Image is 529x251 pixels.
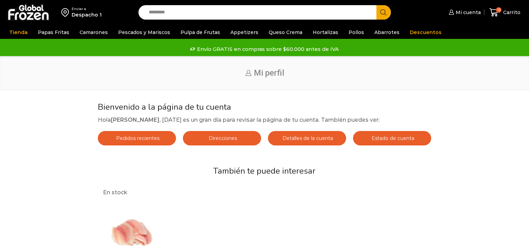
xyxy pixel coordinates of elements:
a: Tienda [6,26,31,39]
p: Hola , [DATE] es un gran día para revisar la página de tu cuenta. También puedes ver: [98,116,431,124]
strong: [PERSON_NAME] [111,117,159,123]
a: Camarones [76,26,111,39]
a: Mi cuenta [447,6,481,19]
img: address-field-icon.svg [61,7,72,18]
a: Descuentos [406,26,445,39]
a: Papas Fritas [34,26,73,39]
span: Mi perfil [254,68,284,78]
span: Bienvenido a la página de tu cuenta [98,101,231,112]
a: Hortalizas [309,26,342,39]
span: 13 [496,7,501,13]
div: Enviar a [72,7,102,11]
a: Appetizers [227,26,262,39]
span: Detalles de la cuenta [281,135,333,141]
a: Estado de cuenta [353,131,431,145]
button: Search button [376,5,391,20]
span: Carrito [501,9,520,16]
a: Pollos [345,26,367,39]
a: Abarrotes [371,26,403,39]
a: Queso Crema [265,26,306,39]
div: Despacho 1 [72,11,102,18]
a: Detalles de la cuenta [268,131,346,145]
span: Direcciones [207,135,237,141]
a: 13 Carrito [488,4,522,21]
span: También te puede interesar [213,165,315,176]
span: Estado de cuenta [370,135,414,141]
a: Direcciones [183,131,261,145]
p: En stock [103,188,161,197]
span: Pedidos recientes [114,135,159,141]
a: Pedidos recientes [98,131,176,145]
a: Pulpa de Frutas [177,26,224,39]
a: Pescados y Mariscos [115,26,174,39]
span: Mi cuenta [454,9,481,16]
